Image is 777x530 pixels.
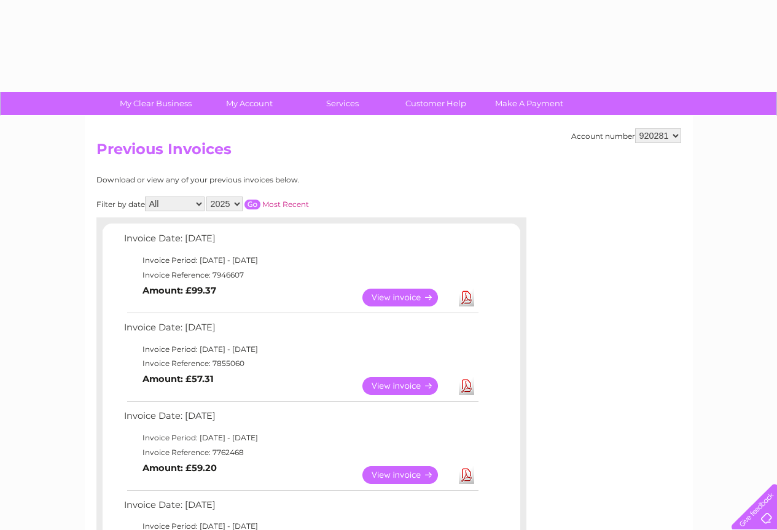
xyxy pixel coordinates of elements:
td: Invoice Period: [DATE] - [DATE] [121,342,480,357]
td: Invoice Date: [DATE] [121,497,480,520]
a: Most Recent [262,200,309,209]
div: Filter by date [96,197,419,211]
a: My Clear Business [105,92,206,115]
a: My Account [198,92,300,115]
div: Account number [571,128,681,143]
a: View [362,377,453,395]
a: Download [459,289,474,306]
td: Invoice Period: [DATE] - [DATE] [121,253,480,268]
b: Amount: £99.37 [143,285,216,296]
a: Download [459,377,474,395]
a: Download [459,466,474,484]
td: Invoice Reference: 7946607 [121,268,480,283]
b: Amount: £57.31 [143,373,214,384]
td: Invoice Reference: 7855060 [121,356,480,371]
a: View [362,466,453,484]
a: View [362,289,453,306]
div: Download or view any of your previous invoices below. [96,176,419,184]
a: Customer Help [385,92,486,115]
td: Invoice Date: [DATE] [121,230,480,253]
td: Invoice Date: [DATE] [121,319,480,342]
a: Services [292,92,393,115]
a: Make A Payment [478,92,580,115]
td: Invoice Date: [DATE] [121,408,480,431]
h2: Previous Invoices [96,141,681,164]
td: Invoice Period: [DATE] - [DATE] [121,431,480,445]
td: Invoice Reference: 7762468 [121,445,480,460]
b: Amount: £59.20 [143,462,217,473]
